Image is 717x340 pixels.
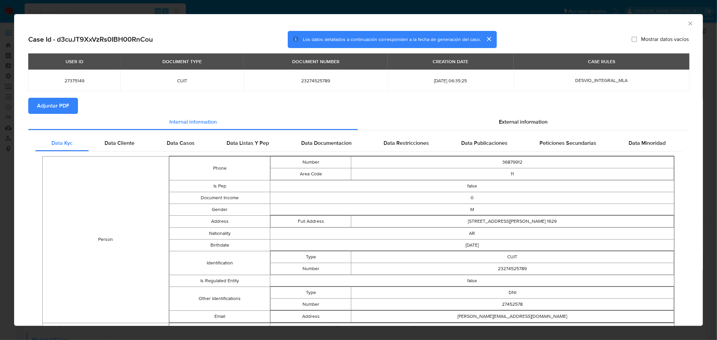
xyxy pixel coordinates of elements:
[169,251,270,275] td: Identification
[270,180,674,192] td: false
[461,139,508,147] span: Data Publicaciones
[128,78,236,84] span: CUIT
[28,98,78,114] button: Adjuntar PDF
[37,98,69,113] span: Adjuntar PDF
[36,78,112,84] span: 27375149
[28,114,689,130] div: Detailed info
[270,275,674,287] td: false
[169,192,270,204] td: Document Income
[288,56,344,67] div: DOCUMENT NUMBER
[167,139,195,147] span: Data Casos
[252,78,380,84] span: 23274525789
[169,239,270,251] td: Birthdate
[169,323,270,335] td: Type
[35,135,682,151] div: Detailed internal info
[105,139,134,147] span: Data Cliente
[28,35,153,44] h2: Case Id - d3cuJT9XxVzRs0IBH00RnCou
[351,263,674,274] td: 23274525789
[169,310,270,323] td: Email
[641,36,689,43] span: Mostrar datos vacíos
[270,227,674,239] td: AR
[351,287,674,298] td: DNI
[169,118,217,126] span: Internal information
[271,263,351,274] td: Number
[271,156,351,168] td: Number
[481,31,497,47] button: cerrar
[632,37,637,42] input: Mostrar datos vacíos
[540,139,597,147] span: Peticiones Secundarias
[303,36,481,43] span: Los datos detallados a continuación corresponden a la fecha de generación del caso.
[687,20,693,26] button: Cerrar ventana
[384,139,429,147] span: Data Restricciones
[629,139,666,147] span: Data Minoridad
[169,287,270,310] td: Other Identifications
[270,239,674,251] td: [DATE]
[14,14,703,326] div: closure-recommendation-modal
[351,251,674,263] td: CUIT
[351,298,674,310] td: 27452578
[169,227,270,239] td: Nationality
[396,78,505,84] span: [DATE] 06:35:25
[429,56,473,67] div: CREATION DATE
[169,215,270,227] td: Address
[62,56,87,67] div: USER ID
[351,168,674,180] td: 11
[270,192,674,204] td: 0
[271,215,351,227] td: Full Address
[227,139,269,147] span: Data Listas Y Pep
[271,298,351,310] td: Number
[351,215,674,227] td: [STREET_ADDRESS][PERSON_NAME] 1629
[270,323,674,335] td: CUIT
[301,139,352,147] span: Data Documentacion
[51,139,73,147] span: Data Kyc
[499,118,548,126] span: External information
[169,180,270,192] td: Is Pep
[270,204,674,215] td: M
[43,156,169,323] td: Person
[169,275,270,287] td: Is Regulated Entity
[575,77,628,84] span: DESVIO_INTEGRAL_MLA
[169,204,270,215] td: Gender
[158,56,206,67] div: DOCUMENT TYPE
[169,156,270,180] td: Phone
[351,310,674,322] td: [PERSON_NAME][EMAIL_ADDRESS][DOMAIN_NAME]
[271,251,351,263] td: Type
[271,287,351,298] td: Type
[584,56,619,67] div: CASE RULES
[271,310,351,322] td: Address
[271,168,351,180] td: Area Code
[351,156,674,168] td: 36879912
